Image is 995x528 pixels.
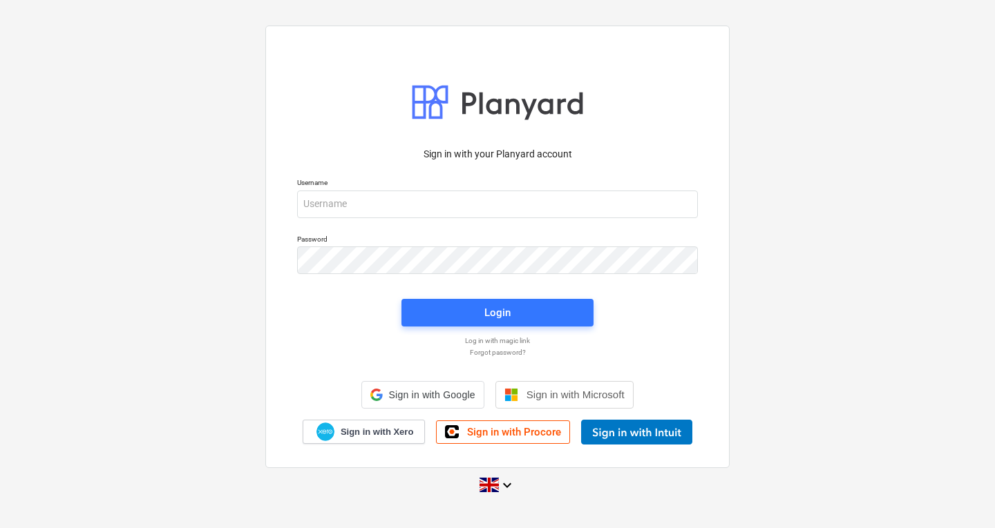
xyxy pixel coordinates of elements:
[499,477,515,493] i: keyboard_arrow_down
[297,235,698,246] p: Password
[290,348,705,357] a: Forgot password?
[401,299,594,326] button: Login
[361,381,484,409] div: Sign in with Google
[467,426,561,438] span: Sign in with Procore
[504,388,518,402] img: Microsoft logo
[436,420,570,444] a: Sign in with Procore
[388,389,475,400] span: Sign in with Google
[297,190,698,218] input: Username
[341,426,413,438] span: Sign in with Xero
[297,147,698,162] p: Sign in with your Planyard account
[290,336,705,345] a: Log in with magic link
[316,422,334,441] img: Xero logo
[303,420,426,444] a: Sign in with Xero
[484,304,511,322] div: Login
[527,389,625,400] span: Sign in with Microsoft
[297,178,698,190] p: Username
